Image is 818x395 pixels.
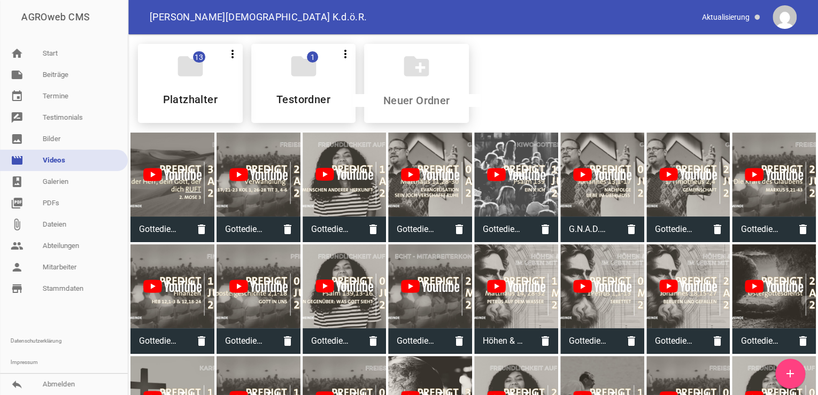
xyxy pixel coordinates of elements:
i: image [11,133,24,145]
i: photo_album [11,175,24,188]
span: Gottedienst vom 03.08.2025 [388,215,446,243]
i: delete [275,328,300,354]
i: note [11,68,24,81]
i: more_vert [226,48,239,60]
i: movie [11,154,24,167]
button: more_vert [222,44,243,63]
i: delete [533,328,558,354]
i: folder [175,51,205,81]
i: delete [446,216,472,242]
i: reply [11,378,24,391]
div: Testordner [251,44,356,123]
i: delete [360,328,386,354]
i: delete [619,216,644,242]
span: Gottedienst vom 24.08.2025 [217,215,275,243]
i: home [11,47,24,60]
span: Gottedienst vom 29.06.2025 [646,215,705,243]
i: delete [533,216,558,242]
i: people [11,239,24,252]
i: delete [275,216,300,242]
span: Gottedienst vom 27.04.2024 [646,327,705,355]
span: G.N.A.D.E - Nachfolge [560,215,619,243]
i: store_mall_directory [11,282,24,295]
i: delete [790,216,816,242]
i: person [11,261,24,274]
i: rate_review [11,111,24,124]
span: 1 [307,51,318,63]
span: Gottedienst vom 04.05.2025 [560,327,619,355]
button: more_vert [335,44,356,63]
i: attach_file [11,218,24,231]
span: Gottedienst vom 13.07.2025 [474,215,533,243]
i: more_vert [339,48,352,60]
h5: Testordner [276,94,330,105]
div: Platzhalter [138,44,243,123]
span: Gottedienst vom 22.06.2025 [732,215,790,243]
span: 13 [193,51,205,63]
span: Gottedienst vom 08.06.2025 [217,327,275,355]
i: delete [790,328,816,354]
i: delete [189,328,214,354]
i: picture_as_pdf [11,197,24,210]
span: [PERSON_NAME][DEMOGRAPHIC_DATA] K.d.ö.R. [150,12,367,22]
span: Gottedienst vom 20.04.2024 [732,327,790,355]
i: delete [704,216,730,242]
span: Gottedienst vom 31.08.2025 [130,215,189,243]
i: event [11,90,24,103]
input: Neuer Ordner [353,94,480,107]
span: Gottedienst vom 01.06.2025 [303,327,361,355]
span: Höhen & Tiefen im Leben mit Petrus 3/4 [474,327,533,355]
i: delete [619,328,644,354]
span: Gottedienst vom 17.08.2025 [303,215,361,243]
span: Gottedienst vom 25.05.2025 [388,327,446,355]
i: delete [446,328,472,354]
h5: Platzhalter [163,94,218,105]
i: folder [288,51,318,81]
i: create_new_folder [402,51,431,81]
span: Gottedienst vom 15.06.2024 [130,327,189,355]
i: add [784,367,797,380]
i: delete [704,328,730,354]
i: delete [189,216,214,242]
i: delete [360,216,386,242]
